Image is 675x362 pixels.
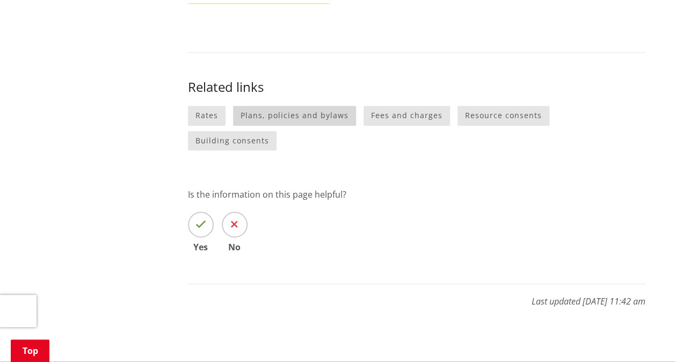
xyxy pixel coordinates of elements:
span: Yes [188,243,214,251]
a: Building consents [188,131,277,151]
h3: Related links [188,79,645,95]
a: Top [11,339,49,362]
span: No [222,243,248,251]
iframe: Messenger Launcher [626,317,664,356]
a: Resource consents [458,106,549,126]
a: Fees and charges [364,106,450,126]
p: Is the information on this page helpful? [188,188,645,201]
p: Last updated [DATE] 11:42 am [188,284,645,308]
a: Plans, policies and bylaws [233,106,356,126]
a: Rates [188,106,226,126]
